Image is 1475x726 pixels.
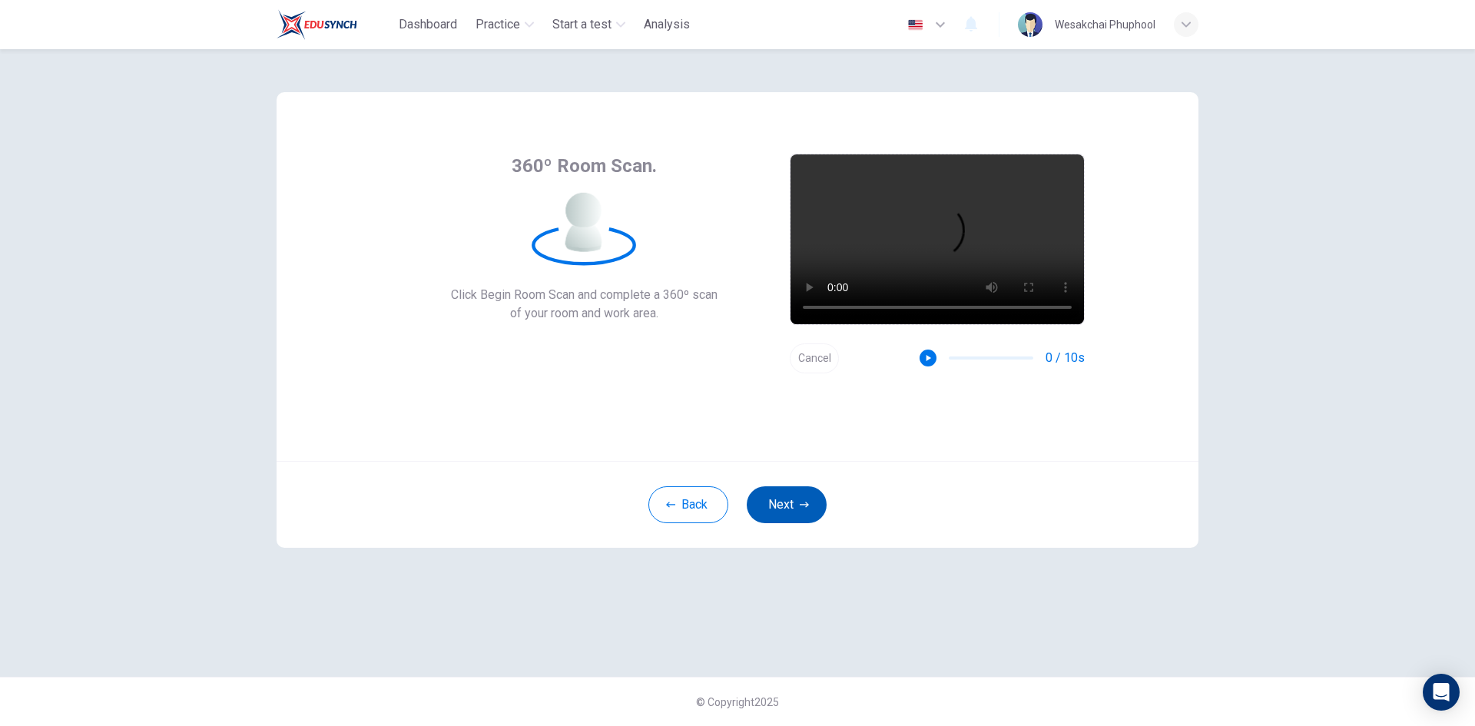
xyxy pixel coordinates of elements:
button: Cancel [790,343,839,373]
img: Train Test logo [277,9,357,40]
button: Start a test [546,11,631,38]
img: Profile picture [1018,12,1042,37]
img: en [906,19,925,31]
span: Practice [476,15,520,34]
span: © Copyright 2025 [696,696,779,708]
span: 360º Room Scan. [512,154,657,178]
button: Dashboard [393,11,463,38]
span: Click Begin Room Scan and complete a 360º scan [451,286,718,304]
span: 0 / 10s [1046,349,1085,367]
span: of your room and work area. [451,304,718,323]
span: Start a test [552,15,612,34]
button: Analysis [638,11,696,38]
div: Open Intercom Messenger [1423,674,1460,711]
a: Train Test logo [277,9,393,40]
button: Next [747,486,827,523]
div: Wesakchai Phuphool [1055,15,1155,34]
span: Analysis [644,15,690,34]
span: Dashboard [399,15,457,34]
button: Practice [469,11,540,38]
button: Back [648,486,728,523]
